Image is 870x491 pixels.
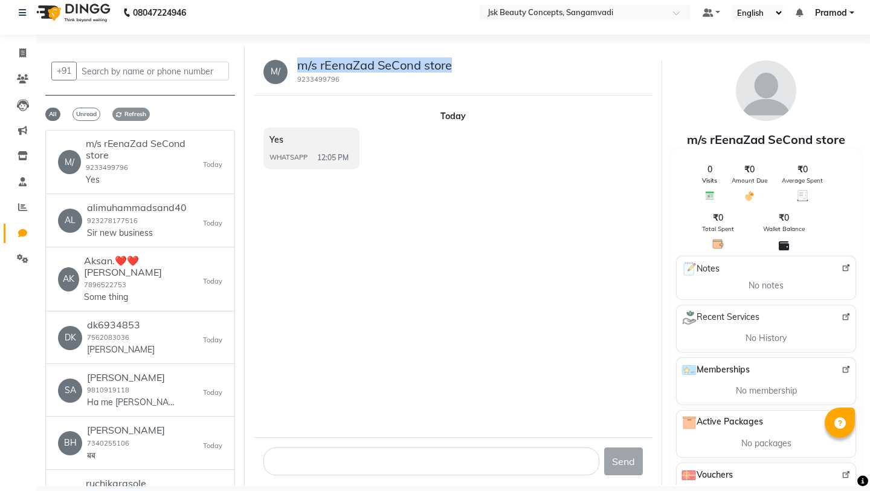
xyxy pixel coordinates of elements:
span: 12:05 PM [317,152,349,163]
span: Amount Due [732,176,767,185]
p: Some thing [84,291,175,304]
input: Search by name or phone number [76,62,229,80]
span: Unread [72,108,100,121]
span: No membership [736,385,797,397]
span: Yes [269,134,283,145]
div: SA [58,379,82,403]
span: ₹0 [779,212,789,224]
div: M/ [58,150,81,174]
span: Refresh [112,108,150,121]
span: Visits [702,176,717,185]
button: +91 [51,62,77,80]
span: WHATSAPP [269,152,308,163]
div: AK [58,267,79,291]
span: Pramod [815,7,847,19]
div: AL [58,209,82,233]
span: Recent Services [681,310,759,325]
img: Average Spent Icon [797,190,808,201]
p: [PERSON_NAME] [87,343,155,356]
small: 7562083036 [87,333,129,342]
p: बब [87,449,165,462]
p: Ha me [PERSON_NAME] hu [87,396,178,409]
small: 7340255106 [87,439,129,447]
p: Sir new business [87,227,178,239]
p: Yes [86,174,176,186]
h5: m/s rEenaZad SeCond store [297,58,452,73]
img: Total Spent Icon [712,238,724,250]
h6: m/s rEenaZad SeCond store [86,138,203,161]
span: No notes [749,279,784,292]
span: Average Spent [782,176,823,185]
img: Amount Due Icon [744,190,755,202]
span: Memberships [681,363,750,377]
strong: Today [440,111,466,122]
span: ₹0 [797,163,808,176]
span: Total Spent [702,224,734,233]
div: DK [58,326,82,350]
div: m/s rEenaZad SeCond store [671,131,861,149]
span: ₹0 [713,212,723,224]
small: Today [203,276,222,287]
span: Active Packages [681,415,763,430]
h6: [PERSON_NAME] [87,372,178,383]
div: BH [58,431,82,455]
small: Today [203,160,222,170]
span: Vouchers [681,468,733,483]
span: 0 [707,163,712,176]
span: All [45,108,60,121]
small: Today [203,441,222,451]
small: 9233499796 [297,75,340,83]
div: M/ [263,60,288,84]
span: No History [746,332,787,345]
span: Notes [681,261,720,277]
small: Today [203,218,222,229]
img: avatar [736,60,796,121]
small: 923278177516 [87,216,138,225]
small: Today [203,388,222,398]
small: 9810919118 [87,386,129,394]
h6: Aksan.❤️❤️ [PERSON_NAME] [84,255,203,278]
span: ₹0 [744,163,755,176]
small: Today [203,335,222,345]
small: 9233499796 [86,163,128,172]
small: 7896522753 [84,281,126,289]
h6: dk6934853 [87,319,155,331]
h6: [PERSON_NAME] [87,424,165,436]
span: Wallet Balance [763,224,805,233]
h6: alimuhammadsand40 [87,202,187,213]
span: No packages [741,437,791,450]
